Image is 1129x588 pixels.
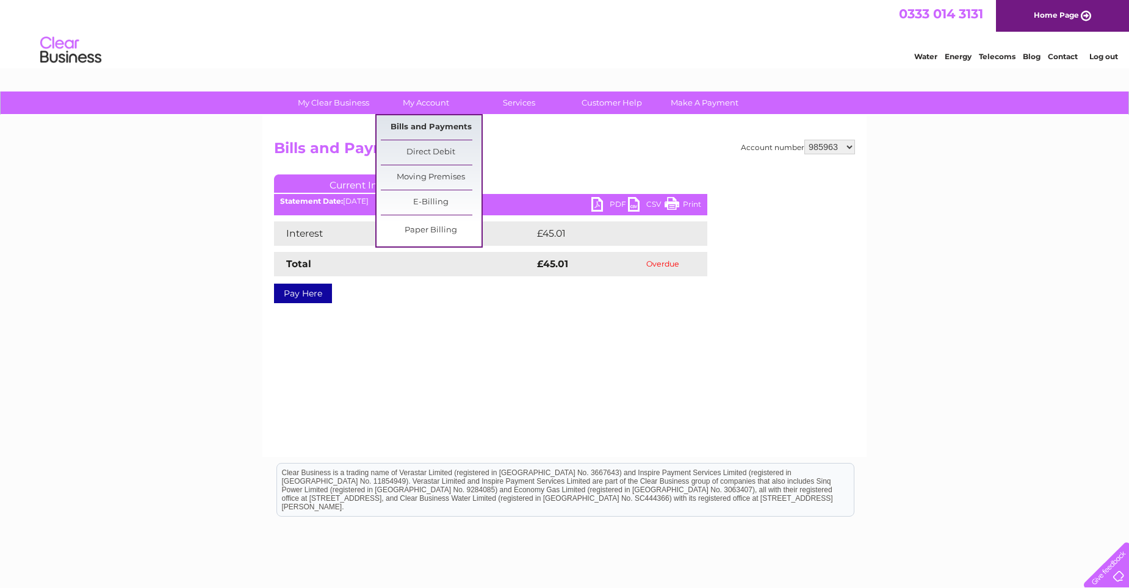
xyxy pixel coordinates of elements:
a: Water [914,52,937,61]
a: 0333 014 3131 [899,6,983,21]
h2: Bills and Payments [274,140,855,163]
div: [DATE] [274,197,707,206]
img: logo.png [40,32,102,69]
a: Services [469,91,569,114]
a: My Account [376,91,477,114]
strong: £45.01 [537,258,568,270]
a: PDF [591,197,628,215]
b: Statement Date: [280,196,343,206]
strong: Total [286,258,311,270]
a: Moving Premises [381,165,482,190]
a: Telecoms [979,52,1015,61]
a: My Clear Business [283,91,384,114]
a: CSV [628,197,665,215]
a: Blog [1023,52,1041,61]
td: Overdue [619,252,707,276]
a: Contact [1048,52,1078,61]
a: Energy [945,52,972,61]
div: Clear Business is a trading name of Verastar Limited (registered in [GEOGRAPHIC_DATA] No. 3667643... [277,7,854,59]
a: Print [665,197,701,215]
a: Current Invoice [274,174,457,193]
a: Log out [1089,52,1118,61]
td: £45.01 [534,221,682,246]
div: Account number [741,140,855,154]
td: Interest [274,221,534,246]
a: E-Billing [381,190,482,215]
a: Pay Here [274,284,332,303]
a: Customer Help [561,91,662,114]
a: Make A Payment [654,91,755,114]
a: Bills and Payments [381,115,482,140]
a: Direct Debit [381,140,482,165]
a: Paper Billing [381,218,482,243]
